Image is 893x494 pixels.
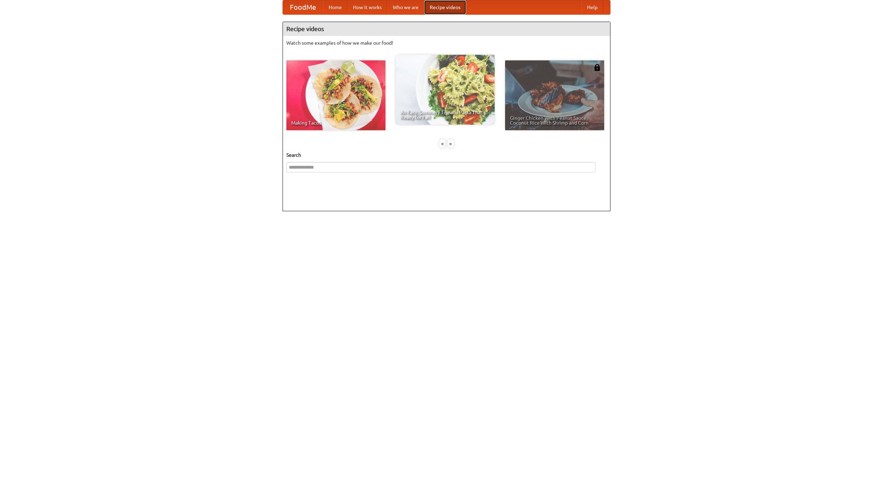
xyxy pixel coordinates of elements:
p: Watch some examples of how we make our food! [286,39,607,46]
span: An Easy, Summery Tomato Pasta That's Ready for Fall [400,110,490,120]
a: Making Tacos [286,60,385,130]
div: « [439,139,445,148]
h5: Search [286,152,607,158]
a: Who we are [387,0,424,14]
a: Help [581,0,603,14]
div: » [448,139,454,148]
a: How it works [347,0,387,14]
a: Recipe videos [424,0,466,14]
a: Home [323,0,347,14]
a: FoodMe [283,0,323,14]
span: Making Tacos [291,120,381,125]
img: 483408.png [594,64,601,71]
h4: Recipe videos [283,22,610,36]
a: An Easy, Summery Tomato Pasta That's Ready for Fall [396,55,495,125]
